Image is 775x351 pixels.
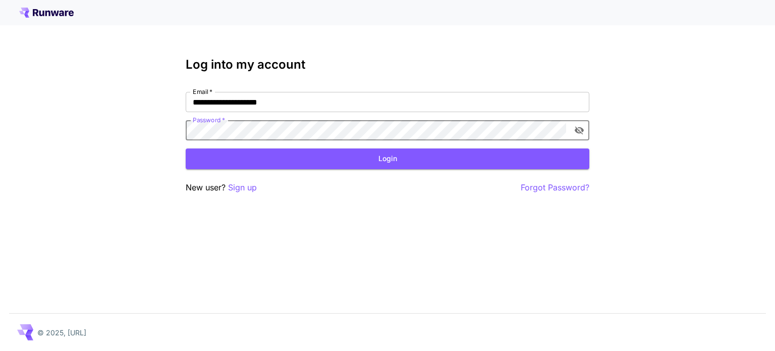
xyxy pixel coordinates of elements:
label: Password [193,116,225,124]
button: Sign up [228,181,257,194]
button: Forgot Password? [521,181,589,194]
label: Email [193,87,212,96]
h3: Log into my account [186,58,589,72]
button: toggle password visibility [570,121,588,139]
p: © 2025, [URL] [37,327,86,338]
p: New user? [186,181,257,194]
button: Login [186,148,589,169]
